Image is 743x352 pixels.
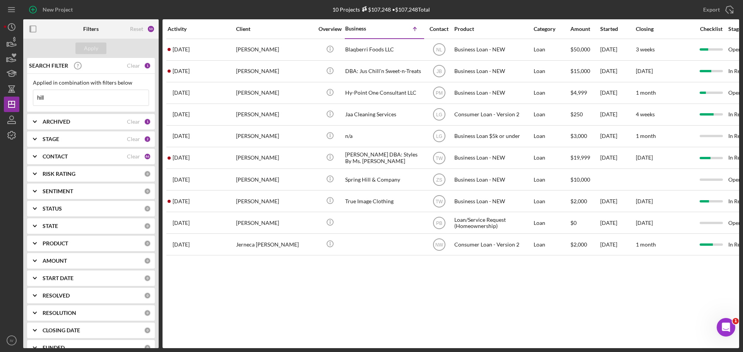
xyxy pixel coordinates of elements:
div: 10 Projects • $107,248 Total [332,6,430,13]
div: Loan [534,104,570,125]
div: Amount [570,26,599,32]
text: NL [436,47,442,53]
div: Reset [130,26,143,32]
div: Clear [127,136,140,142]
b: STAGE [43,136,59,142]
time: 2025-09-18 18:27 [173,133,190,139]
div: Business Loan - NEW [454,39,532,60]
div: Business Loan - NEW [454,148,532,168]
div: Export [703,2,720,17]
div: Overview [315,26,344,32]
time: 2025-10-04 22:03 [173,46,190,53]
span: $50,000 [570,46,590,53]
div: 0 [144,344,151,351]
div: Loan [534,148,570,168]
div: Business Loan $5k or under [454,126,532,146]
div: Business [345,26,384,32]
b: SENTIMENT [43,188,73,194]
div: [PERSON_NAME] [236,39,313,60]
div: n/a [345,126,423,146]
time: 1 month [636,89,656,96]
div: Jerneca [PERSON_NAME] [236,234,313,255]
div: Applied in combination with filters below [33,80,149,86]
div: Loan [534,39,570,60]
div: 1 [144,118,151,125]
div: Loan/Service Request (Homeownership) [454,213,532,233]
b: ARCHIVED [43,119,70,125]
div: Consumer Loan - Version 2 [454,104,532,125]
time: 3 weeks [636,46,655,53]
b: FUNDED [43,345,65,351]
div: DBA: Jus Chill'n Sweet-n-Treats [345,61,423,82]
text: TW [435,199,443,204]
div: [PERSON_NAME] [236,191,313,211]
text: LG [436,112,442,117]
time: 2025-09-25 21:32 [173,241,190,248]
button: New Project [23,2,80,17]
b: Filters [83,26,99,32]
b: STATE [43,223,58,229]
div: [DATE] [600,39,635,60]
time: 2024-08-21 20:26 [173,155,190,161]
div: Closing [636,26,694,32]
b: STATUS [43,206,62,212]
div: Spring Hill & Company [345,169,423,190]
time: [DATE] [636,219,653,226]
time: 2025-02-10 20:50 [173,198,190,204]
text: LG [436,134,442,139]
div: Business Loan - NEW [454,191,532,211]
button: Export [695,2,739,17]
div: Loan [534,83,570,103]
div: [DATE] [600,148,635,168]
div: 0 [144,309,151,316]
text: PB [436,220,442,226]
div: Blaqberri Foods LLC [345,39,423,60]
div: Apply [84,43,98,54]
button: IV [4,333,19,348]
div: Consumer Loan - Version 2 [454,234,532,255]
span: $2,000 [570,241,587,248]
div: [PERSON_NAME] [236,61,313,82]
div: [PERSON_NAME] [236,83,313,103]
div: [DATE] [600,126,635,146]
time: 4 weeks [636,111,655,117]
div: 1 [144,62,151,69]
span: $2,000 [570,198,587,204]
time: 2025-10-03 19:36 [173,90,190,96]
b: SEARCH FILTER [29,63,68,69]
div: 50 [147,25,155,33]
div: 0 [144,327,151,334]
div: Business Loan - NEW [454,61,532,82]
div: [PERSON_NAME] [236,169,313,190]
div: Loan [534,169,570,190]
div: 0 [144,170,151,177]
time: [DATE] [636,154,653,161]
div: Activity [168,26,235,32]
div: Clear [127,63,140,69]
b: RESOLVED [43,292,70,299]
time: 1 month [636,241,656,248]
span: $3,000 [570,133,587,139]
text: JB [436,69,442,74]
b: START DATE [43,275,74,281]
b: CLOSING DATE [43,327,80,333]
div: 0 [144,292,151,299]
div: [PERSON_NAME] [236,148,313,168]
div: Business Loan - NEW [454,169,532,190]
div: [DATE] [600,83,635,103]
div: Jaa Cleaning Services [345,104,423,125]
div: [DATE] [600,234,635,255]
div: Clear [127,119,140,125]
div: 2 [144,136,151,143]
span: $15,000 [570,68,590,74]
button: Apply [75,43,106,54]
div: [PERSON_NAME] DBA: Styles By Ms. [PERSON_NAME] [345,148,423,168]
div: True Image Clothing [345,191,423,211]
span: $0 [570,219,577,226]
div: Clear [127,153,140,160]
time: 2024-07-17 21:31 [173,220,190,226]
span: 1 [733,318,739,324]
div: Contact [425,26,454,32]
div: Loan [534,61,570,82]
div: 0 [144,240,151,247]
